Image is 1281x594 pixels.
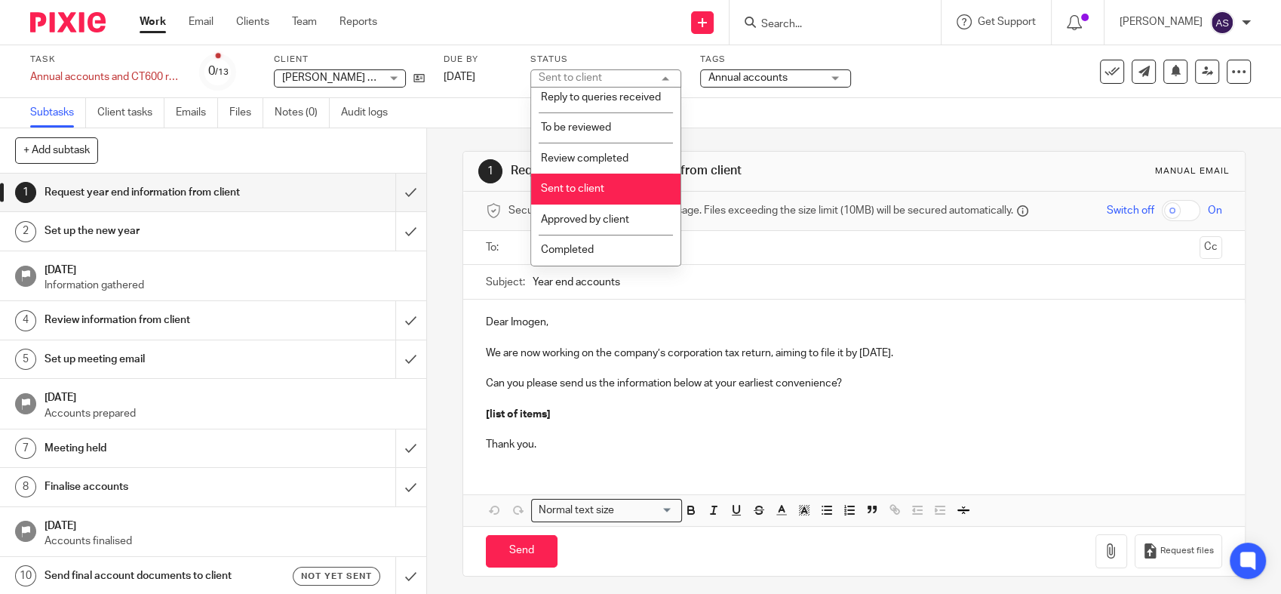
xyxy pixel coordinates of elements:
button: Request files [1135,534,1222,568]
strong: [list of items] [486,409,551,420]
input: Search [760,18,895,32]
span: Get Support [978,17,1036,27]
p: Accounts finalised [45,534,411,549]
div: 1 [478,159,502,183]
span: [DATE] [444,72,475,82]
h1: Set up meeting email [45,348,269,371]
span: Normal text size [535,503,617,519]
a: Clients [236,14,269,29]
span: Request files [1160,545,1214,557]
label: Subject: [486,275,525,290]
label: Task [30,54,181,66]
h1: Send final account documents to client [45,565,269,587]
label: Tags [700,54,851,66]
label: Client [274,54,425,66]
span: Annual accounts [708,72,788,83]
a: Team [292,14,317,29]
label: Due by [444,54,511,66]
h1: [DATE] [45,259,411,278]
img: svg%3E [1210,11,1234,35]
div: 5 [15,349,36,370]
a: Reports [339,14,377,29]
h1: Request year end information from client [511,163,886,179]
span: Approved by client [541,214,629,225]
label: To: [486,240,502,255]
div: Annual accounts and CT600 return - 2025 [30,69,181,85]
a: Email [189,14,213,29]
img: Pixie [30,12,106,32]
p: Can you please send us the information below at your earliest convenience? [486,376,1222,391]
input: Send [486,535,558,568]
div: 0 [208,63,229,80]
div: 10 [15,565,36,586]
input: Search for option [619,503,673,519]
h1: Review information from client [45,309,269,331]
span: Switch off [1107,203,1154,218]
div: Sent to client [539,72,602,83]
p: Information gathered [45,278,411,293]
span: To be reviewed [541,122,611,133]
div: Manual email [1155,165,1230,177]
button: Cc [1200,236,1222,259]
span: Not yet sent [301,570,372,583]
h1: Finalise accounts [45,476,269,498]
a: Audit logs [341,98,399,128]
h1: Meeting held [45,437,269,460]
div: 8 [15,476,36,497]
span: On [1208,203,1222,218]
p: Dear Imogen, [486,315,1222,330]
div: Search for option [531,499,682,522]
p: Accounts prepared [45,406,411,421]
a: Subtasks [30,98,86,128]
a: Notes (0) [275,98,330,128]
h1: Request year end information from client [45,181,269,204]
p: [PERSON_NAME] [1120,14,1203,29]
h1: [DATE] [45,386,411,405]
span: [PERSON_NAME] Wealth Ltd [282,72,418,83]
h1: Set up the new year [45,220,269,242]
span: Review completed [541,153,628,164]
a: Client tasks [97,98,164,128]
span: Sent to client [541,183,604,194]
small: /13 [215,68,229,76]
div: 7 [15,438,36,459]
div: 1 [15,182,36,203]
h1: [DATE] [45,515,411,534]
button: + Add subtask [15,137,98,163]
div: 2 [15,221,36,242]
p: We are now working on the company’s corporation tax return, aiming to file it by [DATE]. [486,346,1222,361]
span: Completed [541,245,594,255]
a: Work [140,14,166,29]
span: Reply to queries received [541,92,661,103]
p: Thank you. [486,437,1222,452]
div: 4 [15,310,36,331]
a: Files [229,98,263,128]
a: Emails [176,98,218,128]
span: Secure the attachments in this message. Files exceeding the size limit (10MB) will be secured aut... [508,203,1013,218]
label: Status [530,54,681,66]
